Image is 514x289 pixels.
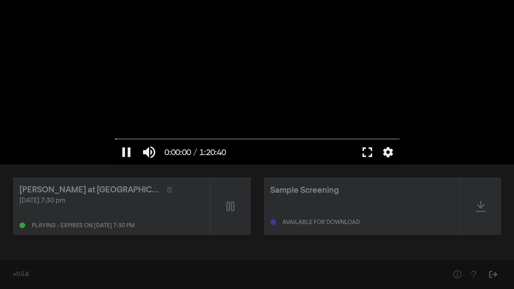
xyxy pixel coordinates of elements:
[379,140,397,164] button: More settings
[20,184,160,196] div: [PERSON_NAME] at [GEOGRAPHIC_DATA]
[356,140,379,164] button: Full screen
[160,140,230,164] button: 0:00:00 / 1:20:40
[449,266,465,283] button: Help
[485,266,501,283] button: Sign Out
[13,270,433,279] div: v0.5.8
[115,140,138,164] button: Pause
[270,184,339,196] div: Sample Screening
[282,220,360,225] div: Available for download
[32,223,134,229] div: Playing - expires on [DATE] 7:30 pm
[138,140,160,164] button: Mute
[465,266,481,283] button: Help
[20,196,203,206] div: [DATE] 7:30 pm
